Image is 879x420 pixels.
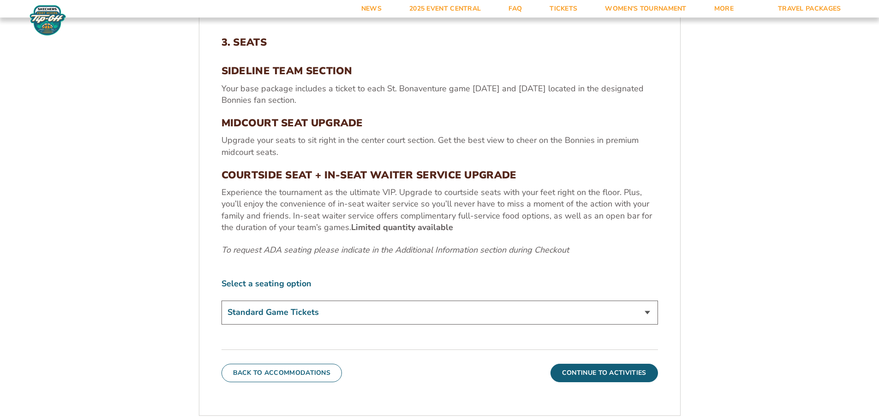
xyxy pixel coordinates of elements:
[221,244,569,255] em: To request ADA seating please indicate in the Additional Information section during Checkout
[221,278,658,290] label: Select a seating option
[221,135,658,158] p: Upgrade your seats to sit right in the center court section. Get the best view to cheer on the Bo...
[221,364,342,382] button: Back To Accommodations
[550,364,658,382] button: Continue To Activities
[221,36,658,48] h2: 3. Seats
[221,65,658,77] h3: SIDELINE TEAM SECTION
[351,222,453,233] b: Limited quantity available
[221,117,658,129] h3: MIDCOURT SEAT UPGRADE
[221,187,658,233] p: Experience the tournament as the ultimate VIP. Upgrade to courtside seats with your feet right on...
[28,5,68,36] img: Fort Myers Tip-Off
[221,83,658,106] p: Your base package includes a ticket to each St. Bonaventure game [DATE] and [DATE] located in the...
[221,169,658,181] h3: COURTSIDE SEAT + IN-SEAT WAITER SERVICE UPGRADE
